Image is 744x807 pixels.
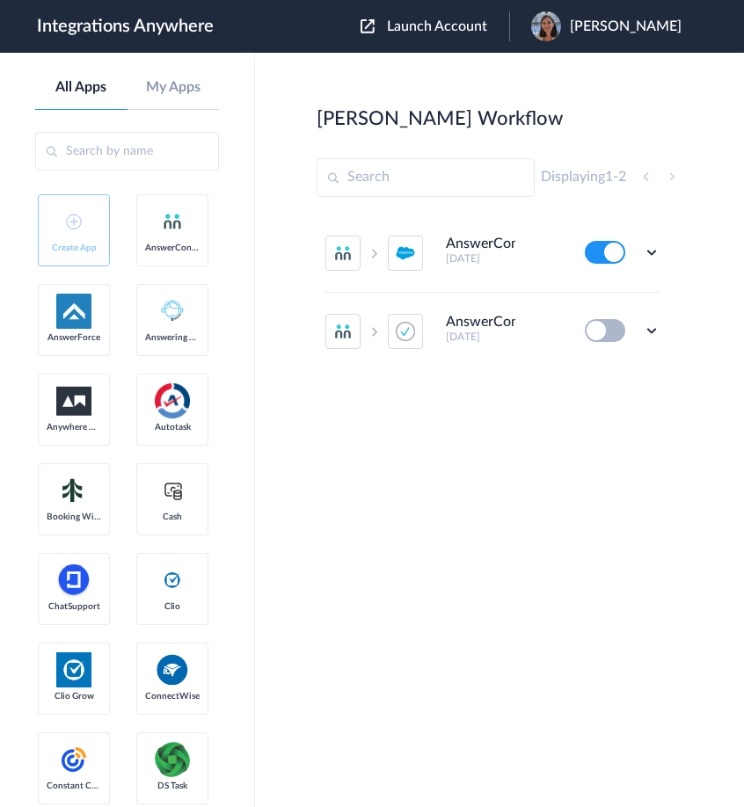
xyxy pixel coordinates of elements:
img: chatsupport-icon.svg [56,563,91,598]
a: All Apps [35,79,128,96]
img: Answering_service.png [155,294,190,329]
button: Launch Account [361,18,509,35]
span: 1 [605,170,613,184]
img: autotask.png [155,383,190,418]
span: Constant Contact [47,781,101,791]
img: add-icon.svg [66,214,82,229]
h5: [DATE] [446,331,561,343]
h4: AnswerConnect - Salesforce [446,236,515,252]
span: Anywhere Works [47,422,101,433]
span: 2 [618,170,626,184]
h4: AnswerConnect - lexicata [446,314,515,331]
img: answerconnect-logo.svg [162,211,183,232]
input: Search by name [35,132,219,171]
img: distributedSource.png [155,742,190,777]
span: DS Task [145,781,200,791]
span: Clio [145,601,200,612]
img: cash-logo.svg [162,480,184,501]
span: Clio Grow [47,691,101,702]
span: Create App [47,243,101,253]
span: AnswerForce [47,332,101,343]
input: Search [317,158,535,197]
img: clio-logo.svg [162,570,183,591]
img: constant-contact.svg [56,742,91,777]
span: ChatSupport [47,601,101,612]
h5: [DATE] [446,252,561,265]
span: Autotask [145,422,200,433]
span: AnswerConnect [145,243,200,253]
span: ConnectWise [145,691,200,702]
span: Launch Account [387,19,487,33]
span: Cash [145,512,200,522]
img: a761df84-35b4-4afe-a834-30d1ee36efea.jpeg [531,11,561,41]
span: [PERSON_NAME] [570,18,682,35]
h1: Integrations Anywhere [37,16,214,37]
img: af-app-logo.svg [56,294,91,329]
span: Answering Service [145,332,200,343]
img: aww.png [56,387,91,416]
img: Setmore_Logo.svg [56,475,91,506]
h2: [PERSON_NAME] Workflow [317,107,563,130]
img: connectwise.png [155,652,190,687]
h4: Displaying - [541,169,626,185]
span: Booking Widget [47,512,101,522]
img: Clio.jpg [56,652,91,687]
img: launch-acct-icon.svg [361,19,375,33]
a: My Apps [128,79,220,96]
